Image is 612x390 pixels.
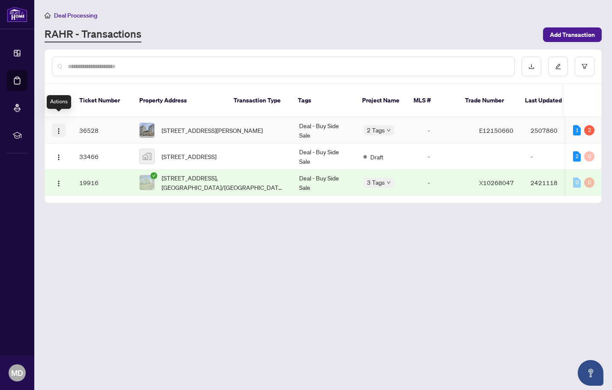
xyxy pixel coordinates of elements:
[584,177,594,188] div: 0
[387,180,391,185] span: down
[421,117,472,144] td: -
[367,177,385,187] span: 3 Tags
[292,170,357,196] td: Deal - Buy Side Sale
[575,57,594,76] button: filter
[52,176,66,189] button: Logo
[72,117,132,144] td: 36528
[162,152,216,161] span: [STREET_ADDRESS]
[140,175,154,190] img: thumbnail-img
[55,128,62,135] img: Logo
[162,126,263,135] span: [STREET_ADDRESS][PERSON_NAME]
[479,126,513,134] span: E12150660
[47,95,71,109] div: Actions
[7,6,27,22] img: logo
[140,123,154,138] img: thumbnail-img
[52,123,66,137] button: Logo
[45,12,51,18] span: home
[227,84,291,117] th: Transaction Type
[367,125,385,135] span: 2 Tags
[518,84,582,117] th: Last Updated By
[291,84,355,117] th: Tags
[72,84,132,117] th: Ticket Number
[584,125,594,135] div: 2
[292,117,357,144] td: Deal - Buy Side Sale
[555,63,561,69] span: edit
[543,27,602,42] button: Add Transaction
[162,173,285,192] span: [STREET_ADDRESS], [GEOGRAPHIC_DATA]/[GEOGRAPHIC_DATA], [GEOGRAPHIC_DATA]
[582,63,588,69] span: filter
[573,125,581,135] div: 1
[140,149,154,164] img: thumbnail-img
[573,151,581,162] div: 2
[132,84,227,117] th: Property Address
[54,12,97,19] span: Deal Processing
[548,57,568,76] button: edit
[55,180,62,187] img: Logo
[387,128,391,132] span: down
[72,170,132,196] td: 19916
[550,28,595,42] span: Add Transaction
[524,170,584,196] td: 2421118
[573,177,581,188] div: 0
[524,144,584,170] td: -
[52,150,66,163] button: Logo
[421,144,472,170] td: -
[11,367,23,379] span: MD
[292,144,357,170] td: Deal - Buy Side Sale
[150,172,157,179] span: check-circle
[407,84,458,117] th: MLS #
[355,84,407,117] th: Project Name
[584,151,594,162] div: 0
[72,144,132,170] td: 33466
[370,152,384,162] span: Draft
[479,179,514,186] span: X10268047
[45,27,141,42] a: RAHR - Transactions
[528,63,534,69] span: download
[55,154,62,161] img: Logo
[578,360,603,386] button: Open asap
[524,117,584,144] td: 2507860
[421,170,472,196] td: -
[522,57,541,76] button: download
[458,84,518,117] th: Trade Number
